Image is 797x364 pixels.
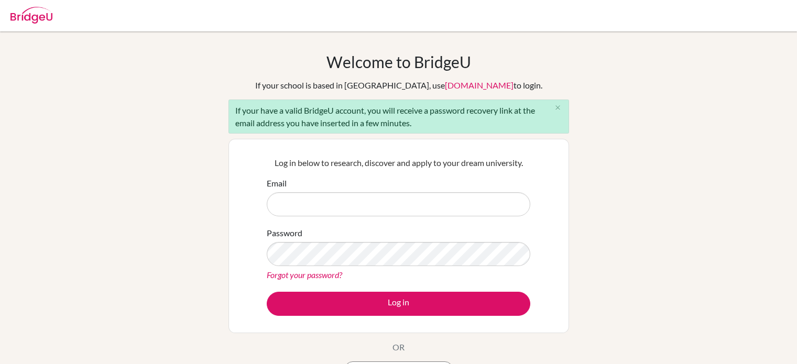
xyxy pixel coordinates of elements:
a: [DOMAIN_NAME] [445,80,514,90]
i: close [554,104,562,112]
a: Forgot your password? [267,270,342,280]
img: Bridge-U [10,7,52,24]
p: Log in below to research, discover and apply to your dream university. [267,157,530,169]
h1: Welcome to BridgeU [326,52,471,71]
p: OR [392,341,405,354]
label: Email [267,177,287,190]
label: Password [267,227,302,239]
button: Log in [267,292,530,316]
div: If your have a valid BridgeU account, you will receive a password recovery link at the email addr... [228,100,569,134]
div: If your school is based in [GEOGRAPHIC_DATA], use to login. [255,79,542,92]
button: Close [548,100,569,116]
